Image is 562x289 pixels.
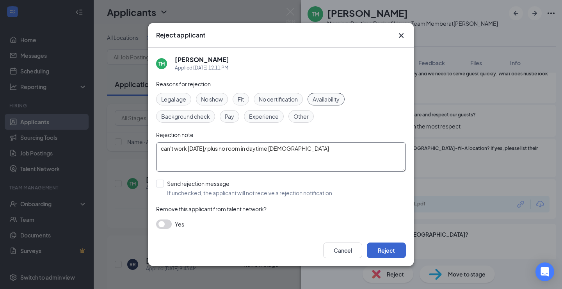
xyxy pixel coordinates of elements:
[238,95,244,103] span: Fit
[397,31,406,40] svg: Cross
[175,219,184,229] span: Yes
[259,95,298,103] span: No certification
[175,64,229,72] div: Applied [DATE] 12:11 PM
[161,112,210,121] span: Background check
[156,205,267,212] span: Remove this applicant from talent network?
[397,31,406,40] button: Close
[249,112,279,121] span: Experience
[175,55,229,64] h5: [PERSON_NAME]
[313,95,340,103] span: Availability
[323,243,362,258] button: Cancel
[156,131,194,138] span: Rejection note
[201,95,223,103] span: No show
[156,80,211,87] span: Reasons for rejection
[156,142,406,172] textarea: can't work [DATE]/ plus no room in daytime [DEMOGRAPHIC_DATA]
[156,31,205,39] h3: Reject applicant
[367,243,406,258] button: Reject
[225,112,234,121] span: Pay
[158,61,165,67] div: TM
[293,112,309,121] span: Other
[535,262,554,281] div: Open Intercom Messenger
[161,95,186,103] span: Legal age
